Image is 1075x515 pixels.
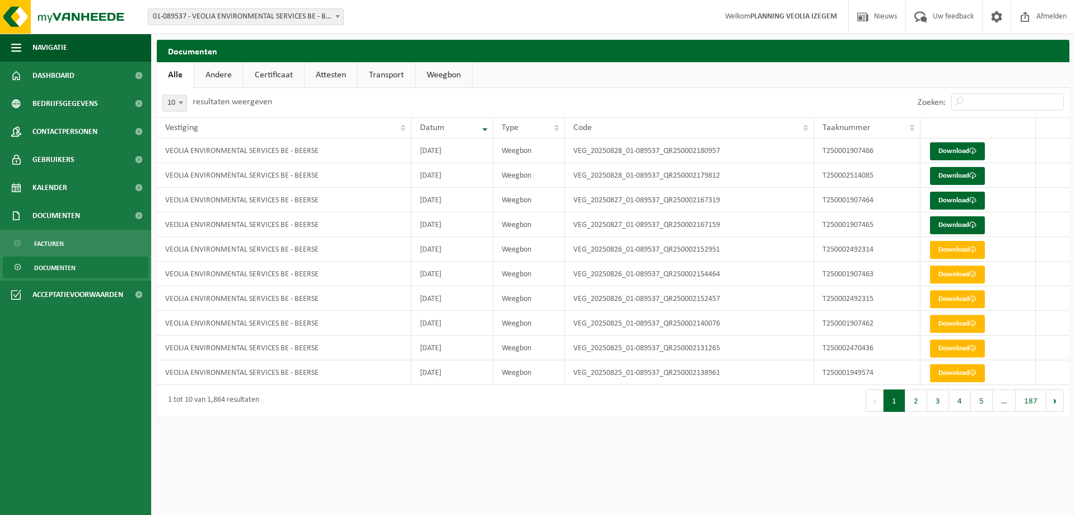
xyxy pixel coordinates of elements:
[930,167,985,185] a: Download
[565,237,814,262] td: VEG_20250826_01-089537_QR250002152951
[918,98,946,107] label: Zoeken:
[814,188,920,212] td: T250001907464
[358,62,415,88] a: Transport
[163,95,186,111] span: 10
[3,257,148,278] a: Documenten
[157,336,412,360] td: VEOLIA ENVIRONMENTAL SERVICES BE - BEERSE
[493,336,565,360] td: Weegbon
[305,62,357,88] a: Attesten
[905,389,927,412] button: 2
[493,360,565,385] td: Weegbon
[930,142,985,160] a: Download
[565,188,814,212] td: VEG_20250827_01-089537_QR250002167319
[565,212,814,237] td: VEG_20250827_01-089537_QR250002167159
[157,138,412,163] td: VEOLIA ENVIRONMENTAL SERVICES BE - BEERSE
[814,360,920,385] td: T250001949574
[565,336,814,360] td: VEG_20250825_01-089537_QR250002131265
[194,62,243,88] a: Andere
[930,241,985,259] a: Download
[32,90,98,118] span: Bedrijfsgegevens
[930,290,985,308] a: Download
[32,34,67,62] span: Navigatie
[157,286,412,311] td: VEOLIA ENVIRONMENTAL SERVICES BE - BEERSE
[412,360,493,385] td: [DATE]
[157,163,412,188] td: VEOLIA ENVIRONMENTAL SERVICES BE - BEERSE
[162,391,259,411] div: 1 tot 10 van 1,864 resultaten
[565,163,814,188] td: VEG_20250828_01-089537_QR250002179812
[32,146,74,174] span: Gebruikers
[814,286,920,311] td: T250002492315
[822,123,871,132] span: Taaknummer
[565,360,814,385] td: VEG_20250825_01-089537_QR250002138961
[930,192,985,210] a: Download
[493,262,565,286] td: Weegbon
[157,188,412,212] td: VEOLIA ENVIRONMENTAL SERVICES BE - BEERSE
[814,163,920,188] td: T250002514085
[814,311,920,336] td: T250001907462
[930,315,985,333] a: Download
[420,123,445,132] span: Datum
[493,237,565,262] td: Weegbon
[565,262,814,286] td: VEG_20250826_01-089537_QR250002154464
[412,336,493,360] td: [DATE]
[814,138,920,163] td: T250001907466
[32,118,97,146] span: Contactpersonen
[415,62,472,88] a: Weegbon
[750,12,837,21] strong: PLANNING VEOLIA IZEGEM
[412,138,493,163] td: [DATE]
[412,163,493,188] td: [DATE]
[493,188,565,212] td: Weegbon
[34,257,76,279] span: Documenten
[493,311,565,336] td: Weegbon
[148,8,344,25] span: 01-089537 - VEOLIA ENVIRONMENTAL SERVICES BE - BEERSE
[32,62,74,90] span: Dashboard
[412,286,493,311] td: [DATE]
[971,389,993,412] button: 5
[148,9,343,25] span: 01-089537 - VEOLIA ENVIRONMENTAL SERVICES BE - BEERSE
[927,389,949,412] button: 3
[32,174,67,202] span: Kalender
[565,138,814,163] td: VEG_20250828_01-089537_QR250002180957
[1046,389,1064,412] button: Next
[157,40,1069,62] h2: Documenten
[502,123,518,132] span: Type
[32,202,80,230] span: Documenten
[565,311,814,336] td: VEG_20250825_01-089537_QR250002140076
[930,266,985,284] a: Download
[493,138,565,163] td: Weegbon
[193,98,272,106] label: resultaten weergeven
[162,95,187,112] span: 10
[157,311,412,336] td: VEOLIA ENVIRONMENTAL SERVICES BE - BEERSE
[949,389,971,412] button: 4
[412,237,493,262] td: [DATE]
[866,389,884,412] button: Previous
[1016,389,1046,412] button: 187
[493,163,565,188] td: Weegbon
[34,233,64,254] span: Facturen
[930,340,985,358] a: Download
[3,233,148,254] a: Facturen
[412,311,493,336] td: [DATE]
[814,262,920,286] td: T250001907463
[157,360,412,385] td: VEOLIA ENVIRONMENTAL SERVICES BE - BEERSE
[884,389,905,412] button: 1
[930,364,985,382] a: Download
[930,216,985,234] a: Download
[573,123,592,132] span: Code
[157,62,194,88] a: Alle
[412,188,493,212] td: [DATE]
[814,237,920,262] td: T250002492314
[412,212,493,237] td: [DATE]
[244,62,304,88] a: Certificaat
[32,281,123,309] span: Acceptatievoorwaarden
[165,123,198,132] span: Vestiging
[493,286,565,311] td: Weegbon
[493,212,565,237] td: Weegbon
[565,286,814,311] td: VEG_20250826_01-089537_QR250002152457
[157,237,412,262] td: VEOLIA ENVIRONMENTAL SERVICES BE - BEERSE
[993,389,1016,412] span: …
[157,212,412,237] td: VEOLIA ENVIRONMENTAL SERVICES BE - BEERSE
[157,262,412,286] td: VEOLIA ENVIRONMENTAL SERVICES BE - BEERSE
[814,336,920,360] td: T250002470436
[412,262,493,286] td: [DATE]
